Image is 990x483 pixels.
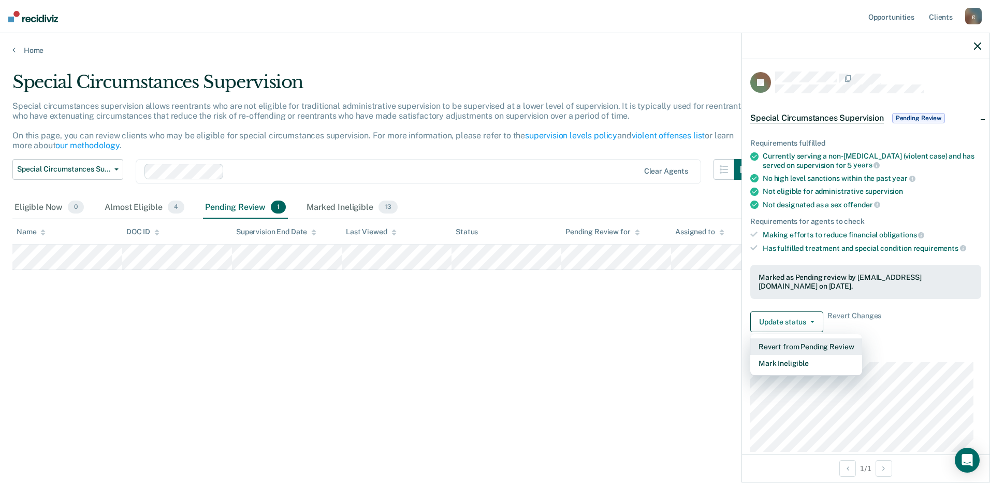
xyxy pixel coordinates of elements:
div: Currently serving a non-[MEDICAL_DATA] (violent case) and has served on supervision for 5 [763,152,981,169]
div: Marked as Pending review by [EMAIL_ADDRESS][DOMAIN_NAME] on [DATE]. [759,273,973,291]
span: obligations [879,231,924,239]
button: Revert from Pending Review [750,338,862,355]
div: Last Viewed [346,228,396,236]
span: 4 [168,201,184,214]
span: supervision [865,187,903,195]
div: Requirements for agents to check [750,217,981,226]
span: Special Circumstances Supervision [750,113,884,123]
span: 0 [68,201,84,214]
button: Update status [750,311,823,332]
button: Mark Ineligible [750,355,862,372]
span: Revert Changes [827,311,881,332]
span: offender [843,201,881,209]
p: Special circumstances supervision allows reentrants who are not eligible for traditional administ... [12,101,745,151]
div: Requirements fulfilled [750,139,981,148]
div: Supervision End Date [236,228,316,236]
span: 1 [271,201,286,214]
div: 1 / 1 [742,454,989,482]
div: g [965,8,982,24]
div: DOC ID [126,228,159,236]
div: Not eligible for administrative [763,187,981,196]
div: Open Intercom Messenger [955,448,980,473]
div: Not designated as a sex [763,200,981,209]
div: Almost Eligible [103,196,186,219]
div: Name [17,228,46,236]
span: Special Circumstances Supervision [17,165,110,174]
div: Assigned to [675,228,724,236]
span: years [853,161,880,169]
span: year [892,174,915,182]
a: our methodology [55,140,120,150]
div: Eligible Now [12,196,86,219]
a: violent offenses list [632,131,705,140]
a: Home [12,46,978,55]
div: Clear agents [644,167,688,176]
img: Recidiviz [8,11,58,22]
button: Previous Opportunity [839,460,856,477]
span: 13 [378,201,398,214]
div: Marked Ineligible [304,196,399,219]
div: Has fulfilled treatment and special condition [763,244,981,253]
dt: Supervision [750,349,981,358]
div: Status [456,228,478,236]
span: Pending Review [892,113,945,123]
div: Special Circumstances SupervisionPending Review [742,102,989,135]
span: requirements [913,244,966,252]
div: Special Circumstances Supervision [12,72,755,101]
div: Pending Review for [565,228,639,236]
div: No high level sanctions within the past [763,174,981,183]
div: Pending Review [203,196,288,219]
a: supervision levels policy [525,131,617,140]
button: Next Opportunity [876,460,892,477]
div: Making efforts to reduce financial [763,230,981,239]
